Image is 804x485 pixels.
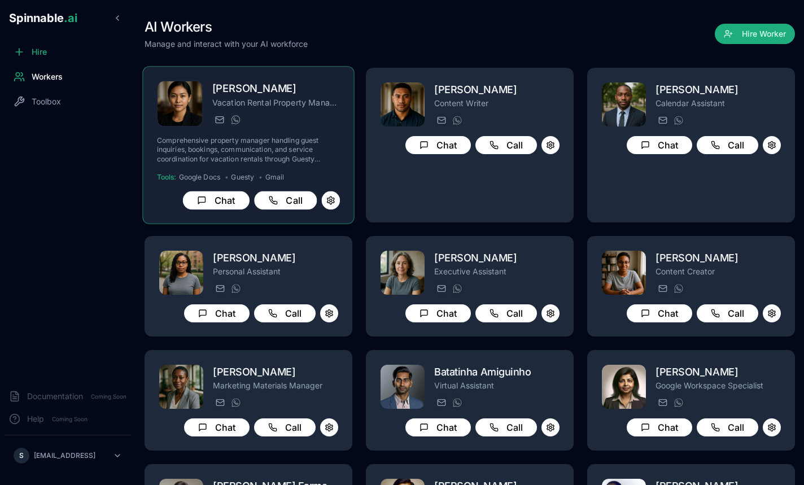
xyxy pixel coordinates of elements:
[656,250,781,266] h2: [PERSON_NAME]
[627,418,692,436] button: Chat
[434,266,560,277] p: Executive Assistant
[231,284,241,293] img: WhatsApp
[453,398,462,407] img: WhatsApp
[674,398,683,407] img: WhatsApp
[656,113,669,127] button: Send email to deandre_johnson@getspinnable.ai
[715,24,795,44] button: Hire Worker
[212,81,340,97] h2: [PERSON_NAME]
[9,444,126,467] button: S[EMAIL_ADDRESS]
[231,115,240,124] img: WhatsApp
[697,136,758,154] button: Call
[64,11,77,25] span: .ai
[32,46,47,58] span: Hire
[259,173,263,182] span: •
[450,113,464,127] button: WhatsApp
[671,113,685,127] button: WhatsApp
[434,82,560,98] h2: [PERSON_NAME]
[213,364,338,380] h2: [PERSON_NAME]
[627,136,692,154] button: Chat
[381,82,425,126] img: Axel Tanaka
[656,282,669,295] button: Send email to rachel.morgan@getspinnable.ai
[228,113,242,126] button: WhatsApp
[450,396,464,409] button: WhatsApp
[381,251,425,295] img: Victoria Blackwood
[27,413,44,425] span: Help
[265,173,285,182] span: Gmail
[231,173,254,182] span: Guesty
[19,451,24,460] span: S
[254,191,317,210] button: Call
[157,136,340,164] p: Comprehensive property manager handling guest inquiries, bookings, communication, and service coo...
[453,116,462,125] img: WhatsApp
[405,136,471,154] button: Chat
[434,380,560,391] p: Virtual Assistant
[212,97,340,108] p: Vacation Rental Property Manager
[213,282,226,295] button: Send email to martha.reynolds@getspinnable.ai
[159,365,203,409] img: Olivia Bennett
[229,282,242,295] button: WhatsApp
[434,250,560,266] h2: [PERSON_NAME]
[602,82,646,126] img: DeAndre Johnson
[475,304,537,322] button: Call
[88,391,130,402] span: Coming Soon
[229,396,242,409] button: WhatsApp
[49,414,91,425] span: Coming Soon
[27,391,83,402] span: Documentation
[9,11,77,25] span: Spinnable
[183,191,250,210] button: Chat
[602,365,646,409] img: Emily Parker
[157,173,177,182] span: Tools:
[254,418,316,436] button: Call
[656,380,781,391] p: Google Workspace Specialist
[231,398,241,407] img: WhatsApp
[381,365,425,409] img: Batatinha Amiguinho
[434,364,560,380] h2: Batatinha Amiguinho
[213,396,226,409] button: Send email to olivia.bennett@getspinnable.ai
[34,451,95,460] p: [EMAIL_ADDRESS]
[602,251,646,295] img: Rachel Morgan
[212,113,226,126] button: Send email to anh.naing@getspinnable.ai
[475,418,537,436] button: Call
[656,82,781,98] h2: [PERSON_NAME]
[159,251,203,295] img: Martha Reynolds
[184,304,250,322] button: Chat
[145,38,308,50] p: Manage and interact with your AI workforce
[627,304,692,322] button: Chat
[145,18,308,36] h1: AI Workers
[405,418,471,436] button: Chat
[674,284,683,293] img: WhatsApp
[225,173,229,182] span: •
[450,282,464,295] button: WhatsApp
[697,304,758,322] button: Call
[179,173,220,182] span: Google Docs
[453,284,462,293] img: WhatsApp
[434,113,448,127] button: Send email to axel.tanaka@getspinnable.ai
[671,396,685,409] button: WhatsApp
[715,29,795,41] a: Hire Worker
[32,71,63,82] span: Workers
[656,364,781,380] h2: [PERSON_NAME]
[434,282,448,295] button: Send email to victoria.blackwood@getspinnable.ai
[184,418,250,436] button: Chat
[434,98,560,109] p: Content Writer
[405,304,471,322] button: Chat
[32,96,61,107] span: Toolbox
[656,396,669,409] button: Send email to emily.parker@getspinnable.ai
[656,266,781,277] p: Content Creator
[158,81,203,126] img: Anh Naing
[674,116,683,125] img: WhatsApp
[213,250,338,266] h2: [PERSON_NAME]
[656,98,781,109] p: Calendar Assistant
[671,282,685,295] button: WhatsApp
[475,136,537,154] button: Call
[213,266,338,277] p: Personal Assistant
[697,418,758,436] button: Call
[254,304,316,322] button: Call
[434,396,448,409] button: Send email to batatinha.amiguinho@getspinnable.ai
[213,380,338,391] p: Marketing Materials Manager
